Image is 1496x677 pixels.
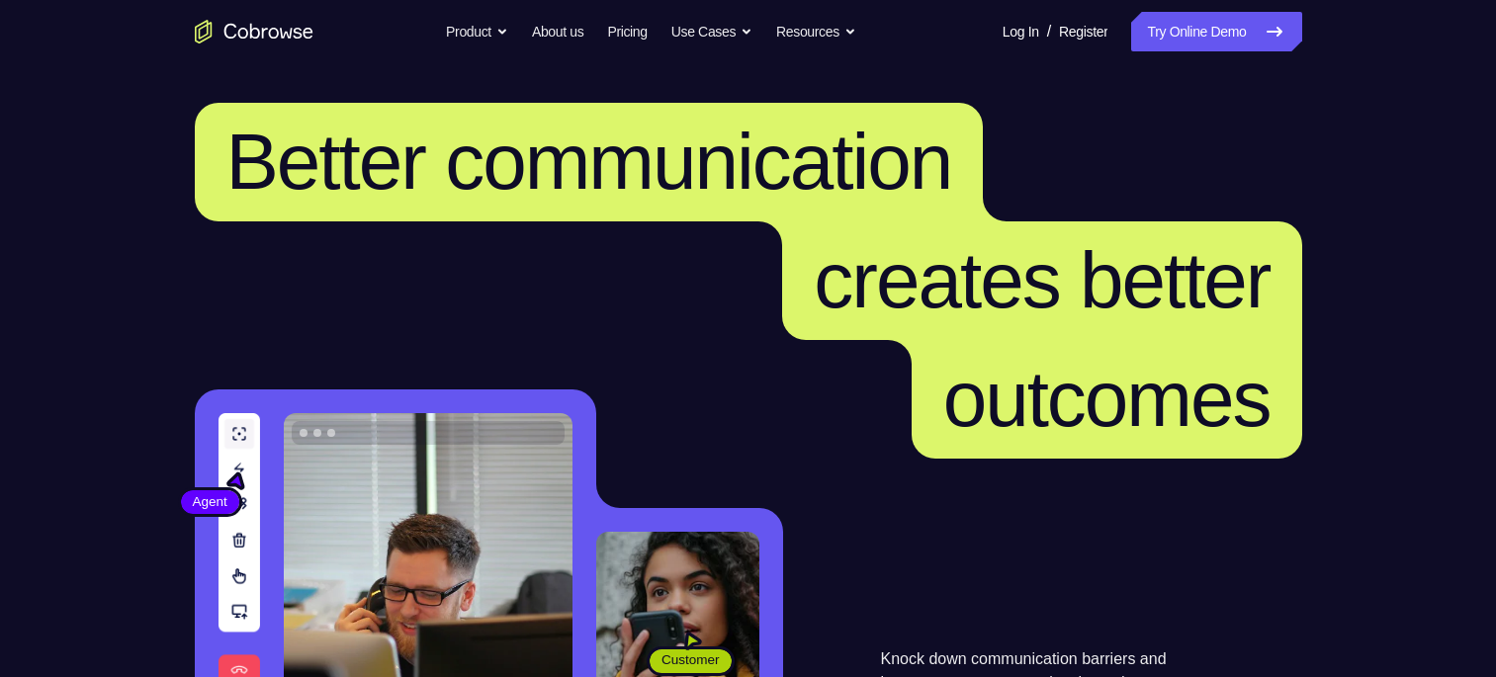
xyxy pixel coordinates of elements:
[776,12,856,51] button: Resources
[1059,12,1107,51] a: Register
[1047,20,1051,43] span: /
[650,650,732,670] span: Customer
[1131,12,1301,51] a: Try Online Demo
[181,492,239,512] span: Agent
[195,20,313,43] a: Go to the home page
[446,12,508,51] button: Product
[607,12,647,51] a: Pricing
[671,12,752,51] button: Use Cases
[943,355,1271,443] span: outcomes
[532,12,583,51] a: About us
[226,118,952,206] span: Better communication
[1003,12,1039,51] a: Log In
[814,236,1270,324] span: creates better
